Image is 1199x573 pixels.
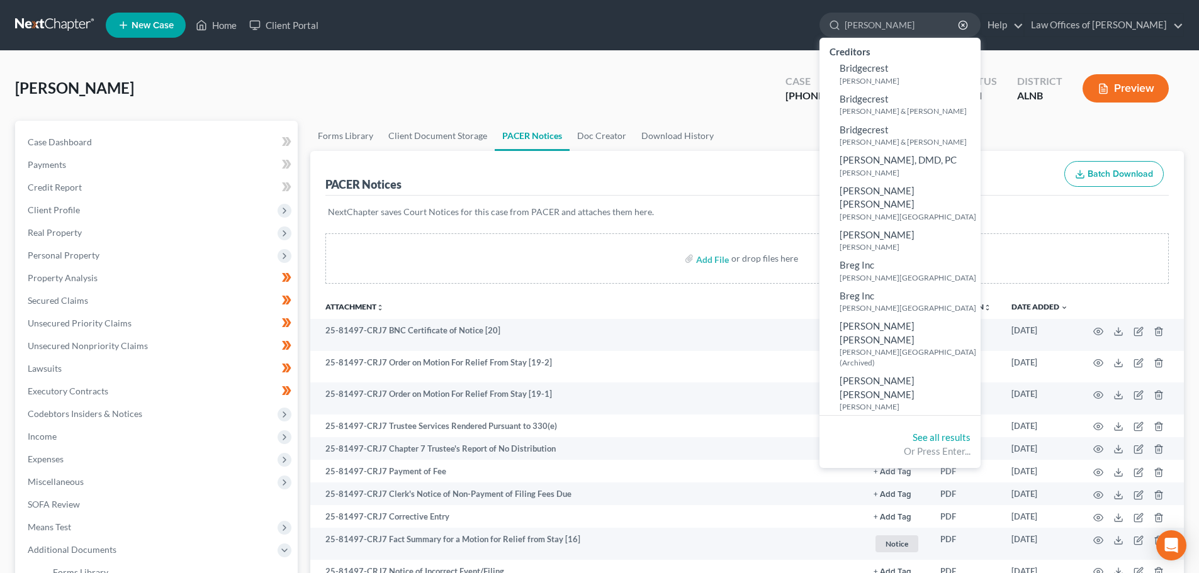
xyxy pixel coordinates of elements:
[785,89,874,103] div: [PHONE_NUMBER]
[28,386,108,396] span: Executory Contracts
[28,363,62,374] span: Lawsuits
[381,121,495,151] a: Client Document Storage
[18,131,298,153] a: Case Dashboard
[1017,74,1062,89] div: District
[15,79,134,97] span: [PERSON_NAME]
[495,121,570,151] a: PACER Notices
[930,505,1001,528] td: PDF
[28,476,84,487] span: Miscellaneous
[189,14,243,36] a: Home
[840,303,977,313] small: [PERSON_NAME][GEOGRAPHIC_DATA]
[28,272,98,283] span: Property Analysis
[840,167,977,178] small: [PERSON_NAME]
[874,491,911,499] button: + Add Tag
[28,204,80,215] span: Client Profile
[845,13,960,36] input: Search by name...
[819,150,981,181] a: [PERSON_NAME], DMD, PC[PERSON_NAME]
[18,380,298,403] a: Executory Contracts
[1061,304,1068,311] i: expand_more
[913,431,971,443] a: See all results
[28,499,80,509] span: SOFA Review
[325,177,402,192] div: PACER Notices
[1025,14,1183,36] a: Law Offices of [PERSON_NAME]
[18,176,298,199] a: Credit Report
[310,319,864,351] td: 25-81497-CRJ7 BNC Certificate of Notice [20]
[930,460,1001,482] td: PDF
[984,304,991,311] i: unfold_more
[819,286,981,317] a: Breg Inc[PERSON_NAME][GEOGRAPHIC_DATA]
[1001,382,1078,414] td: [DATE]
[28,318,132,328] span: Unsecured Priority Claims
[18,153,298,176] a: Payments
[819,316,981,371] a: [PERSON_NAME] [PERSON_NAME][PERSON_NAME][GEOGRAPHIC_DATA] (Archived)
[28,159,66,170] span: Payments
[1156,530,1186,560] div: Open Intercom Messenger
[634,121,721,151] a: Download History
[28,295,88,306] span: Secured Claims
[1001,437,1078,460] td: [DATE]
[1064,161,1164,187] button: Batch Download
[18,312,298,335] a: Unsecured Priority Claims
[840,75,977,86] small: [PERSON_NAME]
[310,382,864,414] td: 25-81497-CRJ7 Order on Motion For Relief From Stay [19-1]
[310,437,864,460] td: 25-81497-CRJ7 Chapter 7 Trustee's Report of No Distribution
[18,267,298,289] a: Property Analysis
[1001,528,1078,560] td: [DATE]
[930,528,1001,560] td: PDF
[310,414,864,437] td: 25-81497-CRJ7 Trustee Services Rendered Pursuant to 330(e)
[310,460,864,482] td: 25-81497-CRJ7 Payment of Fee
[310,121,381,151] a: Forms Library
[310,351,864,383] td: 25-81497-CRJ7 Order on Motion For Relief From Stay [19-2]
[310,528,864,560] td: 25-81497-CRJ7 Fact Summary for a Motion for Relief from Stay [16]
[840,106,977,116] small: [PERSON_NAME] & [PERSON_NAME]
[840,401,977,412] small: [PERSON_NAME]
[1001,505,1078,528] td: [DATE]
[840,136,977,147] small: [PERSON_NAME] & [PERSON_NAME]
[840,93,889,104] span: Bridgecrest
[819,225,981,256] a: [PERSON_NAME][PERSON_NAME]
[28,431,57,442] span: Income
[28,544,116,555] span: Additional Documents
[1001,319,1078,351] td: [DATE]
[1001,482,1078,505] td: [DATE]
[570,121,634,151] a: Doc Creator
[28,136,92,147] span: Case Dashboard
[840,347,977,368] small: [PERSON_NAME][GEOGRAPHIC_DATA] (Archived)
[840,229,915,240] span: [PERSON_NAME]
[1017,89,1062,103] div: ALNB
[840,154,957,165] span: [PERSON_NAME], DMD, PC
[28,453,64,464] span: Expenses
[28,521,71,532] span: Means Test
[28,408,142,419] span: Codebtors Insiders & Notices
[328,206,1166,218] p: NextChapter saves Court Notices for this case from PACER and attaches them here.
[819,255,981,286] a: Breg Inc[PERSON_NAME][GEOGRAPHIC_DATA]
[930,482,1001,505] td: PDF
[819,181,981,225] a: [PERSON_NAME] [PERSON_NAME][PERSON_NAME][GEOGRAPHIC_DATA]
[840,375,915,399] span: [PERSON_NAME] [PERSON_NAME]
[874,468,911,476] button: + Add Tag
[18,335,298,357] a: Unsecured Nonpriority Claims
[28,227,82,238] span: Real Property
[840,124,889,135] span: Bridgecrest
[243,14,325,36] a: Client Portal
[840,185,915,209] span: [PERSON_NAME] [PERSON_NAME]
[1001,414,1078,437] td: [DATE]
[325,302,384,311] a: Attachmentunfold_more
[875,535,918,552] span: Notice
[731,252,798,265] div: or drop files here
[840,62,889,74] span: Bridgecrest
[840,211,977,222] small: [PERSON_NAME][GEOGRAPHIC_DATA]
[819,371,981,415] a: [PERSON_NAME] [PERSON_NAME][PERSON_NAME]
[874,465,920,477] a: + Add Tag
[18,493,298,516] a: SOFA Review
[310,505,864,528] td: 25-81497-CRJ7 Corrective Entry
[840,290,874,301] span: Breg Inc
[1088,169,1153,179] span: Batch Download
[830,445,971,458] div: Or Press Enter...
[28,340,148,351] span: Unsecured Nonpriority Claims
[18,357,298,380] a: Lawsuits
[28,250,99,260] span: Personal Property
[376,304,384,311] i: unfold_more
[18,289,298,312] a: Secured Claims
[785,74,874,89] div: Case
